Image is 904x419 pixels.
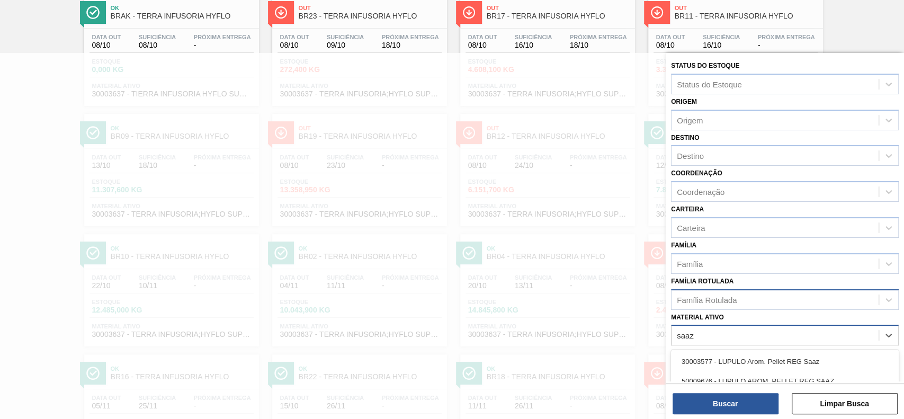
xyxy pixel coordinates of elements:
span: Suficiência [139,34,176,40]
div: 30003577 - LUPULO Arom. Pellet REG Saaz [671,352,899,371]
span: Ok [111,5,254,11]
img: Ícone [274,6,288,19]
label: Coordenação [671,170,722,177]
span: Suficiência [327,34,364,40]
span: Suficiência [703,34,740,40]
span: Próxima Entrega [758,34,815,40]
span: Suficiência [515,34,552,40]
label: Origem [671,98,697,105]
label: Família Rotulada [671,278,733,285]
span: Próxima Entrega [382,34,439,40]
div: Status do Estoque [677,79,742,88]
div: Coordenação [677,188,724,197]
div: Origem [677,115,703,124]
div: Destino [677,151,704,161]
span: Out [487,5,630,11]
span: BRAK - TERRA INFUSORIA HYFLO [111,12,254,20]
label: Destino [671,134,699,141]
span: 18/10 [382,41,439,49]
span: BR11 - TERRA INFUSORIA HYFLO [675,12,818,20]
label: Família [671,242,696,249]
span: Out [299,5,442,11]
span: 16/10 [515,41,552,49]
span: BR17 - TERRA INFUSORIA HYFLO [487,12,630,20]
span: 08/10 [468,41,497,49]
img: Ícone [462,6,476,19]
div: Carteira [677,223,705,232]
span: - [758,41,815,49]
span: 08/10 [280,41,309,49]
span: 08/10 [139,41,176,49]
span: 16/10 [703,41,740,49]
span: - [194,41,251,49]
div: Família Rotulada [677,295,737,304]
span: 08/10 [656,41,685,49]
img: Ícone [86,6,100,19]
span: BR23 - TERRA INFUSORIA HYFLO [299,12,442,20]
label: Status do Estoque [671,62,739,69]
span: Data out [280,34,309,40]
span: Data out [656,34,685,40]
div: Família [677,259,703,268]
span: Próxima Entrega [570,34,627,40]
span: 18/10 [570,41,627,49]
span: 09/10 [327,41,364,49]
span: Data out [468,34,497,40]
span: Data out [92,34,121,40]
span: Próxima Entrega [194,34,251,40]
span: 08/10 [92,41,121,49]
span: Out [675,5,818,11]
label: Material ativo [671,314,724,321]
div: 50009676 - LUPULO AROM. PELLET REG SAAZ [671,371,899,391]
label: Carteira [671,206,704,213]
img: Ícone [650,6,664,19]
